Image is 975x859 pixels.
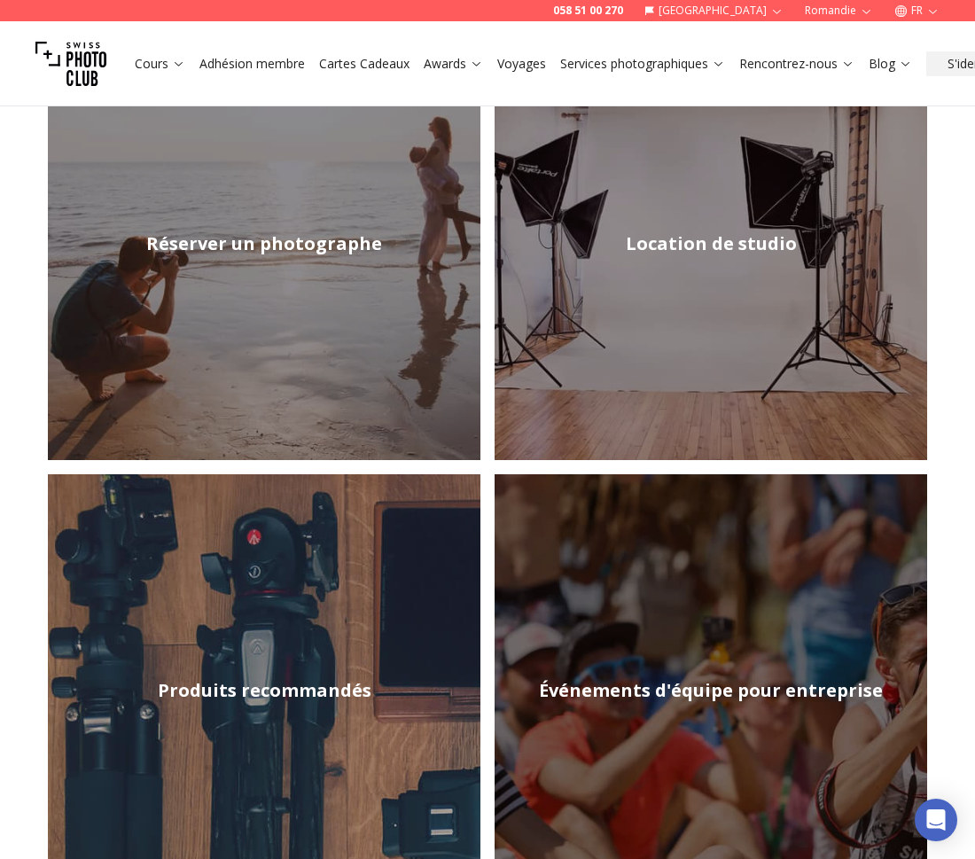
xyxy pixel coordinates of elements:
[192,51,312,76] button: Adhésion membre
[495,27,927,460] img: Location de studio
[199,55,305,73] a: Adhésion membre
[35,28,106,99] img: Swiss photo club
[539,678,883,703] h2: Événements d'équipe pour entreprise
[915,799,957,841] div: Open Intercom Messenger
[497,55,546,73] a: Voyages
[739,55,854,73] a: Rencontrez-nous
[560,55,725,73] a: Services photographiques
[312,51,417,76] button: Cartes Cadeaux
[135,55,185,73] a: Cours
[732,51,862,76] button: Rencontrez-nous
[553,51,732,76] button: Services photographiques
[146,231,382,256] h2: Réserver un photographe
[158,678,371,703] h2: Produits recommandés
[553,4,623,18] a: 058 51 00 270
[48,27,480,460] img: Réserver un photographe
[319,55,409,73] a: Cartes Cadeaux
[626,231,797,256] h2: Location de studio
[490,51,553,76] button: Voyages
[424,55,483,73] a: Awards
[869,55,912,73] a: Blog
[417,51,490,76] button: Awards
[862,51,919,76] button: Blog
[128,51,192,76] button: Cours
